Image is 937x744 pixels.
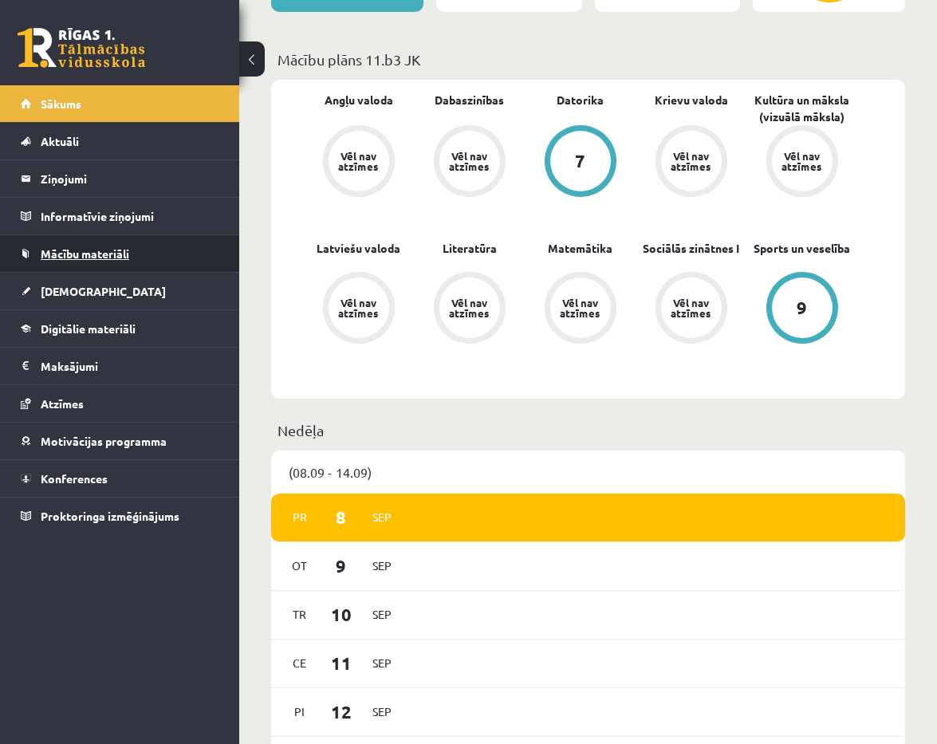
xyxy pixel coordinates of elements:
a: Rīgas 1. Tālmācības vidusskola [18,28,145,68]
a: [DEMOGRAPHIC_DATA] [21,273,219,309]
span: Sep [365,699,399,724]
div: Vēl nav atzīmes [447,151,492,171]
span: Sep [365,602,399,627]
a: Krievu valoda [655,92,728,108]
span: 9 [317,553,366,579]
a: Informatīvie ziņojumi [21,198,219,234]
legend: Maksājumi [41,348,219,384]
a: Angļu valoda [325,92,393,108]
span: Ot [283,553,317,578]
div: Vēl nav atzīmes [780,151,825,171]
span: Pi [283,699,317,724]
span: 12 [317,699,366,725]
div: Vēl nav atzīmes [558,297,603,318]
span: Sep [365,505,399,529]
span: Sep [365,553,399,578]
span: Sep [365,651,399,675]
a: Proktoringa izmēģinājums [21,498,219,534]
a: Vēl nav atzīmes [636,125,746,200]
p: Nedēļa [278,419,899,441]
legend: Informatīvie ziņojumi [41,198,219,234]
span: Mācību materiāli [41,246,129,261]
span: 8 [317,504,366,530]
a: 7 [525,125,636,200]
span: [DEMOGRAPHIC_DATA] [41,284,166,298]
div: Vēl nav atzīmes [337,297,381,318]
div: Vēl nav atzīmes [337,151,381,171]
span: Ce [283,651,317,675]
a: Vēl nav atzīmes [303,272,414,347]
a: Sports un veselība [754,240,850,257]
a: Sociālās zinātnes I [643,240,739,257]
a: Kultūra un māksla (vizuālā māksla) [746,92,857,125]
a: Motivācijas programma [21,423,219,459]
a: Aktuāli [21,123,219,159]
a: Digitālie materiāli [21,310,219,347]
div: Vēl nav atzīmes [669,297,714,318]
a: Maksājumi [21,348,219,384]
span: Motivācijas programma [41,434,167,448]
a: Konferences [21,460,219,497]
a: Matemātika [548,240,612,257]
div: 7 [575,152,585,170]
legend: Ziņojumi [41,160,219,197]
span: Tr [283,602,317,627]
div: (08.09 - 14.09) [271,451,905,494]
span: Proktoringa izmēģinājums [41,509,179,523]
a: Dabaszinības [435,92,504,108]
span: Atzīmes [41,396,84,411]
a: Mācību materiāli [21,235,219,272]
span: Konferences [41,471,108,486]
span: Pr [283,505,317,529]
span: Sākums [41,96,81,111]
div: Vēl nav atzīmes [447,297,492,318]
div: Vēl nav atzīmes [669,151,714,171]
p: Mācību plāns 11.b3 JK [278,49,899,70]
span: 10 [317,601,366,628]
a: Vēl nav atzīmes [746,125,857,200]
a: Vēl nav atzīmes [414,272,525,347]
a: Vēl nav atzīmes [303,125,414,200]
a: Vēl nav atzīmes [525,272,636,347]
a: Datorika [557,92,604,108]
span: Aktuāli [41,134,79,148]
span: 11 [317,650,366,676]
a: Literatūra [443,240,497,257]
a: Atzīmes [21,385,219,422]
a: 9 [746,272,857,347]
a: Vēl nav atzīmes [636,272,746,347]
a: Vēl nav atzīmes [414,125,525,200]
span: Digitālie materiāli [41,321,136,336]
a: Sākums [21,85,219,122]
a: Ziņojumi [21,160,219,197]
div: 9 [797,299,807,317]
a: Latviešu valoda [317,240,400,257]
